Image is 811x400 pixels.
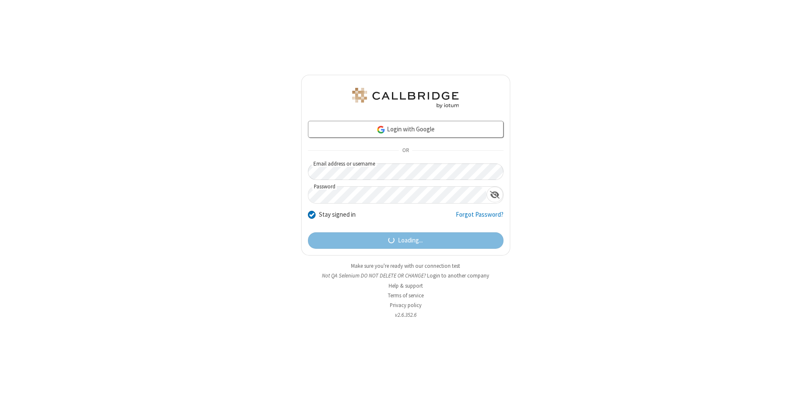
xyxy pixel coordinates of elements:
div: Show password [487,187,503,202]
li: Not QA Selenium DO NOT DELETE OR CHANGE? [301,272,510,280]
input: Password [308,187,487,203]
button: Loading... [308,232,503,249]
button: Login to another company [427,272,489,280]
a: Forgot Password? [456,210,503,226]
img: QA Selenium DO NOT DELETE OR CHANGE [351,88,460,108]
img: google-icon.png [376,125,386,134]
label: Stay signed in [319,210,356,220]
a: Terms of service [388,292,424,299]
span: OR [399,145,412,157]
li: v2.6.352.6 [301,311,510,319]
a: Privacy policy [390,302,422,309]
span: Loading... [398,236,423,245]
a: Login with Google [308,121,503,138]
a: Make sure you're ready with our connection test [351,262,460,269]
a: Help & support [389,282,423,289]
input: Email address or username [308,163,503,180]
